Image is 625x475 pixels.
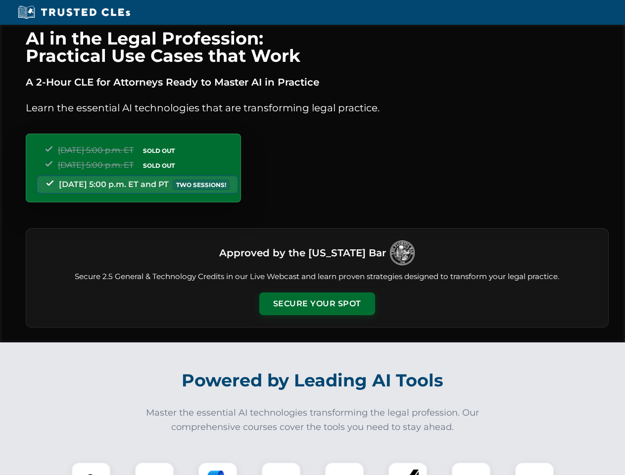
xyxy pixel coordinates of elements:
span: [DATE] 5:00 p.m. ET [58,145,134,155]
h3: Approved by the [US_STATE] Bar [219,244,386,262]
p: Learn the essential AI technologies that are transforming legal practice. [26,100,609,116]
img: Trusted CLEs [15,5,133,20]
span: [DATE] 5:00 p.m. ET [58,160,134,170]
span: SOLD OUT [140,145,178,156]
img: Logo [390,240,415,265]
p: A 2-Hour CLE for Attorneys Ready to Master AI in Practice [26,74,609,90]
span: SOLD OUT [140,160,178,171]
button: Secure Your Spot [259,292,375,315]
h1: AI in the Legal Profession: Practical Use Cases that Work [26,30,609,64]
p: Secure 2.5 General & Technology Credits in our Live Webcast and learn proven strategies designed ... [38,271,596,283]
h2: Powered by Leading AI Tools [39,363,587,398]
p: Master the essential AI technologies transforming the legal profession. Our comprehensive courses... [140,406,486,434]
